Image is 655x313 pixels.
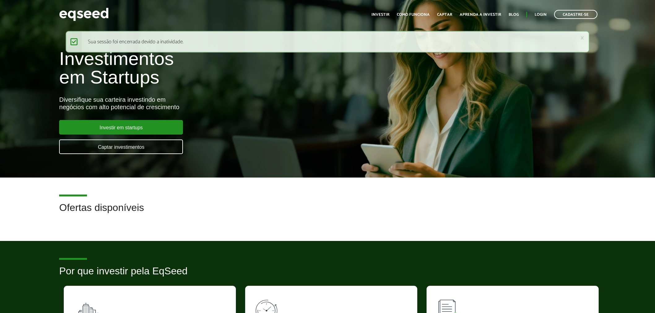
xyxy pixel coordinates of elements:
[59,120,183,135] a: Investir em startups
[460,13,501,17] a: Aprenda a investir
[397,13,430,17] a: Como funciona
[371,13,389,17] a: Investir
[59,49,377,87] h1: Investimentos em Startups
[59,139,183,154] a: Captar investimentos
[509,13,519,17] a: Blog
[59,96,377,111] div: Diversifique sua carteira investindo em negócios com alto potencial de crescimento
[437,13,452,17] a: Captar
[59,266,596,286] h2: Por que investir pela EqSeed
[580,35,584,41] a: ×
[66,31,590,53] div: Sua sessão foi encerrada devido a inatividade.
[535,13,547,17] a: Login
[59,6,109,23] img: EqSeed
[554,10,597,19] a: Cadastre-se
[59,202,596,222] h2: Ofertas disponíveis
